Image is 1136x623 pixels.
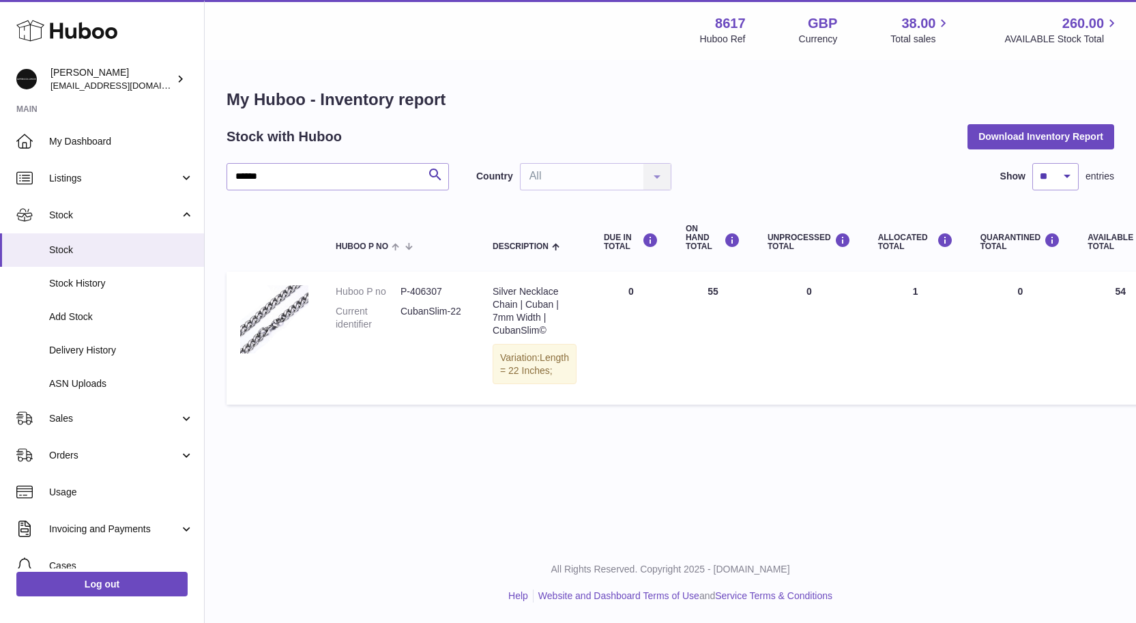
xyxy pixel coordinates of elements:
[400,285,465,298] dd: P-406307
[864,272,967,405] td: 1
[980,233,1061,251] div: QUARANTINED Total
[799,33,838,46] div: Currency
[493,242,549,251] span: Description
[16,69,37,89] img: hello@alfredco.com
[890,14,951,46] a: 38.00 Total sales
[240,285,308,353] img: product image
[49,377,194,390] span: ASN Uploads
[400,305,465,331] dd: CubanSlim-22
[890,33,951,46] span: Total sales
[700,33,746,46] div: Huboo Ref
[216,563,1125,576] p: All Rights Reserved. Copyright 2025 - [DOMAIN_NAME]
[49,244,194,257] span: Stock
[49,310,194,323] span: Add Stock
[808,14,837,33] strong: GBP
[336,285,400,298] dt: Huboo P no
[672,272,754,405] td: 55
[686,224,740,252] div: ON HAND Total
[754,272,864,405] td: 0
[49,486,194,499] span: Usage
[604,233,658,251] div: DUE IN TOTAL
[493,285,577,337] div: Silver Necklace Chain | Cuban | 7mm Width | CubanSlim©
[49,209,179,222] span: Stock
[49,449,179,462] span: Orders
[901,14,935,33] span: 38.00
[1004,33,1120,46] span: AVAILABLE Stock Total
[49,135,194,148] span: My Dashboard
[49,412,179,425] span: Sales
[493,344,577,385] div: Variation:
[336,242,388,251] span: Huboo P no
[967,124,1114,149] button: Download Inventory Report
[1018,286,1023,297] span: 0
[500,352,569,376] span: Length = 22 Inches;
[50,66,173,92] div: [PERSON_NAME]
[1062,14,1104,33] span: 260.00
[227,89,1114,111] h1: My Huboo - Inventory report
[49,344,194,357] span: Delivery History
[336,305,400,331] dt: Current identifier
[16,572,188,596] a: Log out
[49,277,194,290] span: Stock History
[49,172,179,185] span: Listings
[715,14,746,33] strong: 8617
[49,523,179,536] span: Invoicing and Payments
[1086,170,1114,183] span: entries
[768,233,851,251] div: UNPROCESSED Total
[590,272,672,405] td: 0
[50,80,201,91] span: [EMAIL_ADDRESS][DOMAIN_NAME]
[534,590,832,603] li: and
[227,128,342,146] h2: Stock with Huboo
[1000,170,1025,183] label: Show
[49,560,194,573] span: Cases
[476,170,513,183] label: Country
[508,590,528,601] a: Help
[1004,14,1120,46] a: 260.00 AVAILABLE Stock Total
[538,590,699,601] a: Website and Dashboard Terms of Use
[715,590,832,601] a: Service Terms & Conditions
[878,233,953,251] div: ALLOCATED Total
